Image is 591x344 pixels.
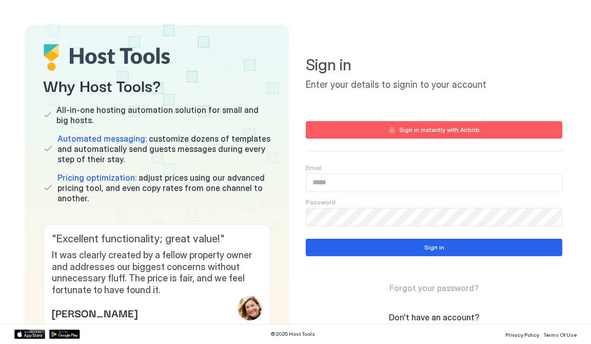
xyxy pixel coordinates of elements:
span: Pricing optimization: [57,173,136,183]
span: [PERSON_NAME] [52,305,137,320]
span: It was clearly created by a fellow property owner and addresses our biggest concerns without unne... [52,250,262,296]
span: customize dozens of templates and automatically send guests messages during every step of their s... [57,133,271,164]
span: Sign in [306,55,562,75]
span: Password [306,198,336,206]
a: Google Play Store [49,330,80,339]
a: Privacy Policy [505,329,539,339]
span: Enter your details to signin to your account [306,79,562,91]
div: profile [238,296,262,320]
div: Sign in [424,243,444,252]
span: Privacy Policy [505,332,539,338]
button: Sign in instantly with Airbnb [306,121,562,139]
button: Sign in [306,239,562,256]
span: © 2025 Host Tools [270,331,315,337]
span: Terms Of Use [543,332,577,338]
span: Don't have an account? [389,312,479,322]
span: adjust prices using our advanced pricing tool, and even copy rates from one channel to another. [57,173,271,203]
input: Input Field [306,208,562,226]
a: Forgot your password? [389,283,479,294]
span: Email [306,164,322,171]
span: All-in-one hosting automation solution for small and big hosts. [56,105,271,125]
a: App Store [14,330,45,339]
span: Automated messaging: [57,133,147,144]
input: Input Field [306,174,562,192]
a: Terms Of Use [543,329,577,339]
span: Forgot your password? [389,283,479,293]
span: " Excellent functionality; great value! " [52,233,262,245]
span: Why Host Tools? [43,73,271,97]
div: Sign in instantly with Airbnb [399,125,480,135]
